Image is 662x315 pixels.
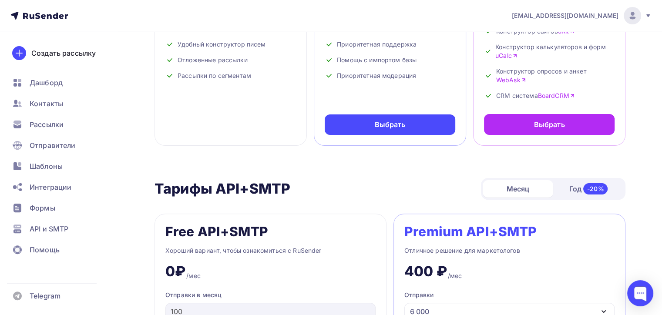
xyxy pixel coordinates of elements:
[7,199,111,217] a: Формы
[495,43,615,60] span: Конструктор калькуляторов и форм
[7,95,111,112] a: Контакты
[31,48,96,58] div: Создать рассылку
[496,76,526,84] a: WebAsk
[30,140,76,151] span: Отправители
[512,7,652,24] a: [EMAIL_ADDRESS][DOMAIN_NAME]
[30,291,60,301] span: Telegram
[165,291,376,299] div: Отправки в месяц
[583,183,608,194] div: -20%
[404,225,537,238] div: Premium API+SMTP
[165,56,296,64] div: Отложенные рассылки
[404,245,615,256] div: Отличное решение для маркетологов
[496,91,575,100] span: CRM система
[7,74,111,91] a: Дашборд
[165,225,268,238] div: Free API+SMTP
[165,263,185,280] div: 0₽
[375,120,406,130] div: Выбрать
[30,161,63,171] span: Шаблоны
[30,182,71,192] span: Интеграции
[165,71,296,80] div: Рассылки по сегментам
[495,51,518,60] a: uCalc
[512,11,618,20] span: [EMAIL_ADDRESS][DOMAIN_NAME]
[30,245,60,255] span: Помощь
[404,263,447,280] div: 400 ₽
[496,27,575,36] span: Конструктор сайтов
[558,27,575,36] a: uKit
[534,119,565,130] div: Выбрать
[30,224,68,234] span: API и SMTP
[186,271,201,280] div: /мес
[165,40,296,49] div: Удобный конструктор писем
[538,91,575,100] a: BoardCRM
[155,180,290,198] h2: Тарифы API+SMTP
[325,40,455,49] div: Приоритетная поддержка
[404,291,433,299] div: Отправки
[483,180,553,198] div: Месяц
[325,56,455,64] div: Помощь с импортом базы
[30,119,64,130] span: Рассылки
[325,71,455,80] div: Приоритетная модерация
[30,77,63,88] span: Дашборд
[30,98,63,109] span: Контакты
[7,157,111,175] a: Шаблоны
[496,67,615,84] span: Конструктор опросов и анкет
[448,271,462,280] div: /мес
[30,203,55,213] span: Формы
[553,180,624,198] div: Год
[7,116,111,133] a: Рассылки
[7,137,111,154] a: Отправители
[165,245,376,256] div: Хороший вариант, чтобы ознакомиться с RuSender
